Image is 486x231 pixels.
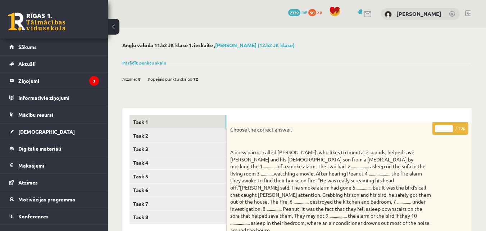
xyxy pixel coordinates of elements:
a: Task 5 [130,170,226,183]
a: Rīgas 1. Tālmācības vidusskola [8,13,65,31]
a: Task 4 [130,156,226,169]
span: Motivācijas programma [18,196,75,203]
a: 90 xp [308,9,326,15]
span: 2339 [288,9,300,16]
a: Ziņojumi3 [9,72,99,89]
a: [PERSON_NAME] [396,10,441,17]
span: 90 [308,9,316,16]
a: Maksājumi [9,157,99,174]
span: [DEMOGRAPHIC_DATA] [18,128,75,135]
a: Sākums [9,39,99,55]
a: Atzīmes [9,174,99,191]
h2: Angļu valoda 11.b2 JK klase 1. ieskaite , [122,42,472,48]
a: Informatīvie ziņojumi [9,89,99,106]
span: mP [301,9,307,15]
a: Parādīt punktu skalu [122,60,166,66]
span: 8 [138,74,141,84]
a: [PERSON_NAME] (12.b2 JK klase) [215,42,295,48]
p: / 10p [432,122,468,135]
i: 3 [89,76,99,86]
span: Konferences [18,213,49,219]
span: xp [317,9,322,15]
a: Task 2 [130,129,226,142]
a: 2339 mP [288,9,307,15]
span: Sākums [18,44,37,50]
a: Motivācijas programma [9,191,99,208]
a: Task 8 [130,210,226,224]
a: Task 3 [130,142,226,156]
img: Roberts Masjulis [385,11,392,18]
span: 72 [193,74,198,84]
legend: Maksājumi [18,157,99,174]
span: Atzīme: [122,74,137,84]
legend: Ziņojumi [18,72,99,89]
a: Task 6 [130,183,226,197]
legend: Informatīvie ziņojumi [18,89,99,106]
a: Digitālie materiāli [9,140,99,157]
a: Mācību resursi [9,106,99,123]
a: Aktuāli [9,55,99,72]
span: Aktuāli [18,61,36,67]
span: Digitālie materiāli [18,145,61,152]
a: Konferences [9,208,99,225]
span: Atzīmes [18,179,38,186]
a: Task 7 [130,197,226,210]
a: Task 1 [130,115,226,129]
span: Mācību resursi [18,111,53,118]
span: Kopējais punktu skaits: [148,74,192,84]
a: [DEMOGRAPHIC_DATA] [9,123,99,140]
p: Choose the correct answer. [230,126,432,133]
